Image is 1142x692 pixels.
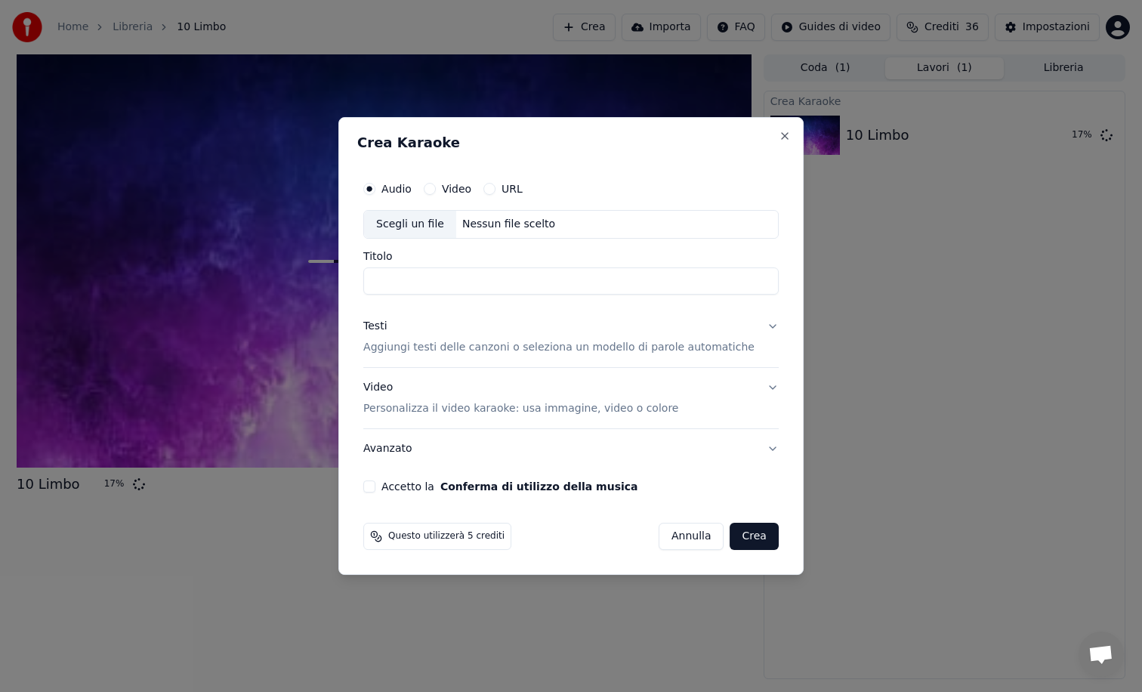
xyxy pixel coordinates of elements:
label: Audio [381,184,412,194]
p: Personalizza il video karaoke: usa immagine, video o colore [363,401,678,416]
label: Video [442,184,471,194]
span: Questo utilizzerà 5 crediti [388,530,505,542]
p: Aggiungi testi delle canzoni o seleziona un modello di parole automatiche [363,340,755,355]
div: Scegli un file [364,211,456,238]
div: Video [363,380,678,416]
button: VideoPersonalizza il video karaoke: usa immagine, video o colore [363,368,779,428]
label: Titolo [363,251,779,261]
button: TestiAggiungi testi delle canzoni o seleziona un modello di parole automatiche [363,307,779,367]
button: Annulla [659,523,724,550]
label: Accetto la [381,481,637,492]
button: Crea [730,523,779,550]
label: URL [502,184,523,194]
button: Avanzato [363,429,779,468]
h2: Crea Karaoke [357,136,785,150]
div: Testi [363,319,387,334]
div: Nessun file scelto [456,217,561,232]
button: Accetto la [440,481,638,492]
